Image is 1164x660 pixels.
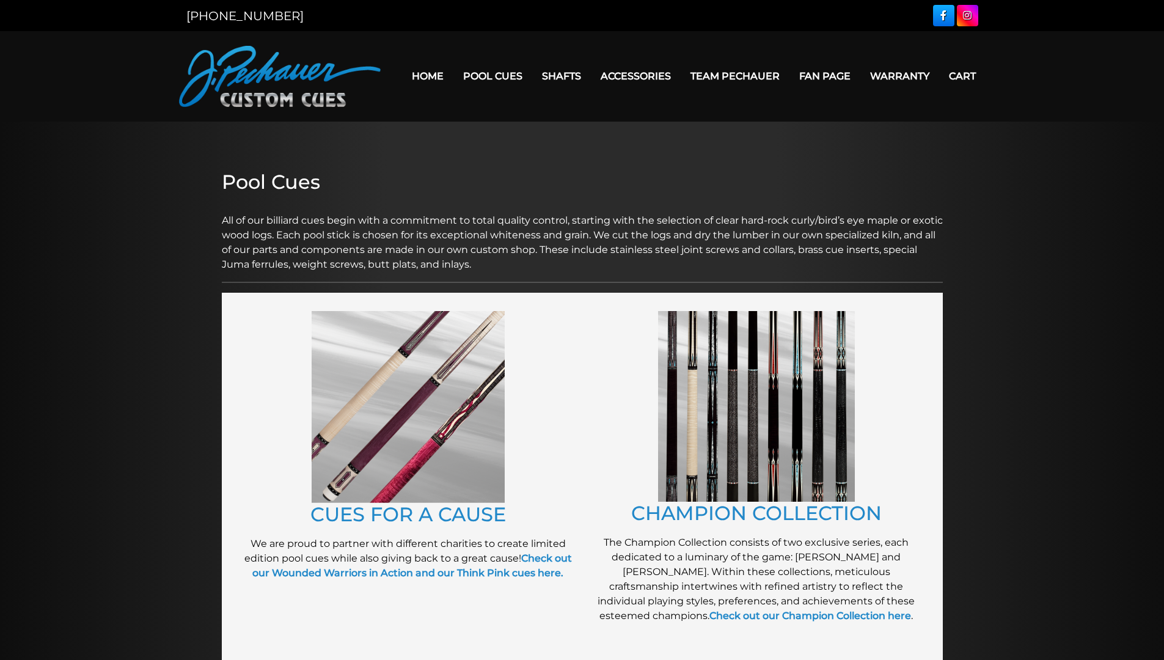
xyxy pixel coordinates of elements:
[222,199,943,272] p: All of our billiard cues begin with a commitment to total quality control, starting with the sele...
[252,552,572,579] a: Check out our Wounded Warriors in Action and our Think Pink cues here.
[240,537,576,581] p: We are proud to partner with different charities to create limited edition pool cues while also g...
[453,61,532,92] a: Pool Cues
[939,61,986,92] a: Cart
[179,46,381,107] img: Pechauer Custom Cues
[681,61,789,92] a: Team Pechauer
[789,61,860,92] a: Fan Page
[591,61,681,92] a: Accessories
[186,9,304,23] a: [PHONE_NUMBER]
[532,61,591,92] a: Shafts
[402,61,453,92] a: Home
[709,610,911,621] a: Check out our Champion Collection here
[222,170,943,194] h2: Pool Cues
[860,61,939,92] a: Warranty
[310,502,506,526] a: CUES FOR A CAUSE
[588,535,924,623] p: The Champion Collection consists of two exclusive series, each dedicated to a luminary of the gam...
[631,501,882,525] a: CHAMPION COLLECTION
